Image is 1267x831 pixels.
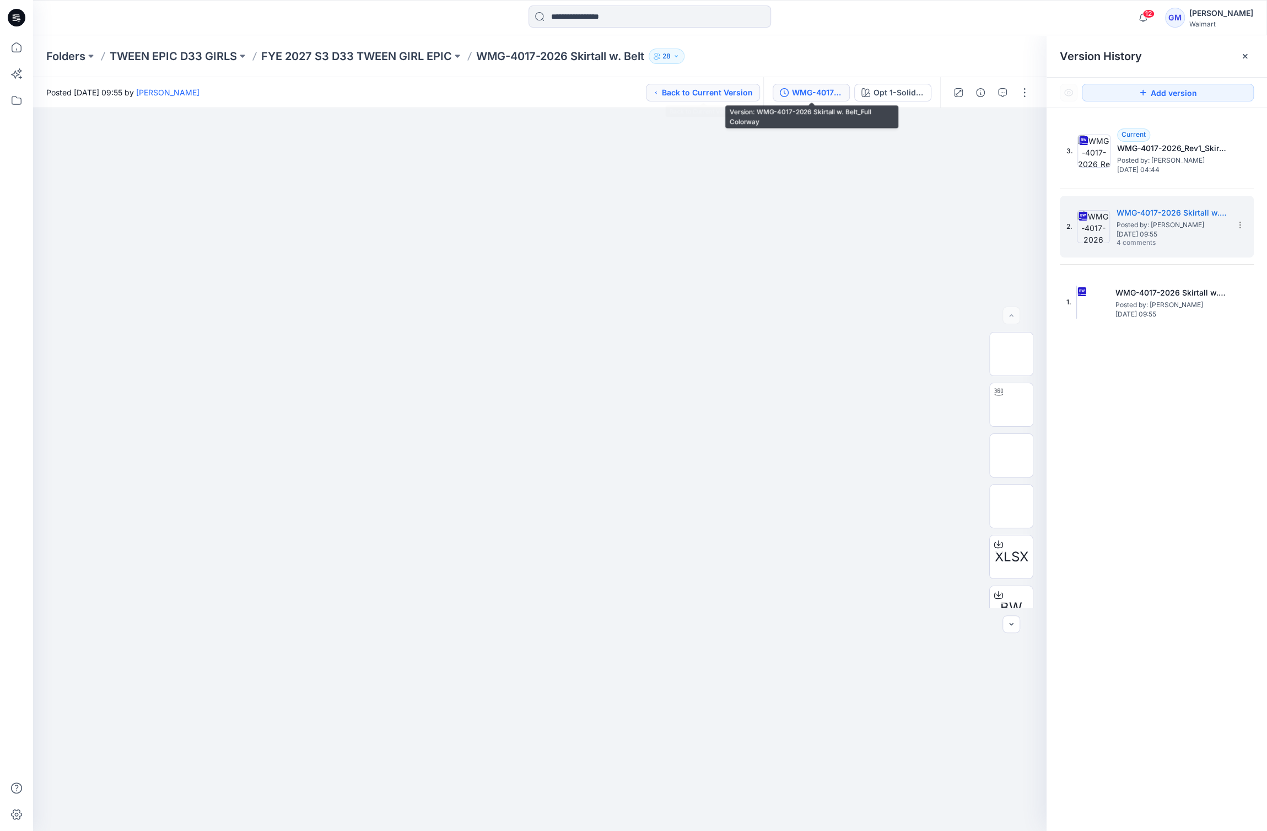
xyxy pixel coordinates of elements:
[1142,9,1155,18] span: 12
[646,84,760,101] button: Back to Current Version
[1060,84,1077,101] button: Show Hidden Versions
[1117,219,1227,230] span: Posted by: Gayan Mahawithanalage
[1077,210,1110,243] img: WMG-4017-2026 Skirtall w. Belt_Full Colorway
[1000,598,1022,618] span: BW
[1117,230,1227,238] span: [DATE] 09:55
[136,88,200,97] a: [PERSON_NAME]
[1189,7,1253,20] div: [PERSON_NAME]
[1115,299,1226,310] span: Posted by: Gayan Mahawithanalage
[110,49,237,64] a: TWEEN EPIC D33 GIRLS
[1066,222,1072,232] span: 2.
[972,84,989,101] button: Details
[1115,286,1226,299] h5: WMG-4017-2026 Skirtall w. Belt_Soft Silver
[662,50,671,62] p: 28
[995,547,1028,567] span: XLSX
[1117,166,1227,174] span: [DATE] 04:44
[1165,8,1185,28] div: GM
[1117,239,1194,248] span: 4 comments
[1122,130,1146,138] span: Current
[1117,142,1227,155] h5: WMG-4017-2026_Rev1_Skirtall w. Belt
[773,84,850,101] button: WMG-4017-2026 Skirtall w. Belt_Full Colorway
[1066,297,1071,307] span: 1.
[46,87,200,98] span: Posted [DATE] 09:55 by
[1117,155,1227,166] span: Posted by: Gayan Mahawithanalage
[792,87,843,99] div: WMG-4017-2026 Skirtall w. Belt_Full Colorway
[1115,310,1226,318] span: [DATE] 09:55
[649,49,684,64] button: 28
[476,49,644,64] p: WMG-4017-2026 Skirtall w. Belt
[1066,146,1073,156] span: 3.
[1060,50,1142,63] span: Version History
[874,87,924,99] div: Opt 1-Solid Black Soot
[1077,135,1110,168] img: WMG-4017-2026_Rev1_Skirtall w. Belt
[1076,286,1077,319] img: WMG-4017-2026 Skirtall w. Belt_Soft Silver
[261,49,452,64] a: FYE 2027 S3 D33 TWEEN GIRL EPIC
[46,49,85,64] a: Folders
[1189,20,1253,28] div: Walmart
[1117,206,1227,219] h5: WMG-4017-2026 Skirtall w. Belt_Full Colorway
[1082,84,1254,101] button: Add version
[1241,52,1249,61] button: Close
[854,84,931,101] button: Opt 1-Solid Black Soot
